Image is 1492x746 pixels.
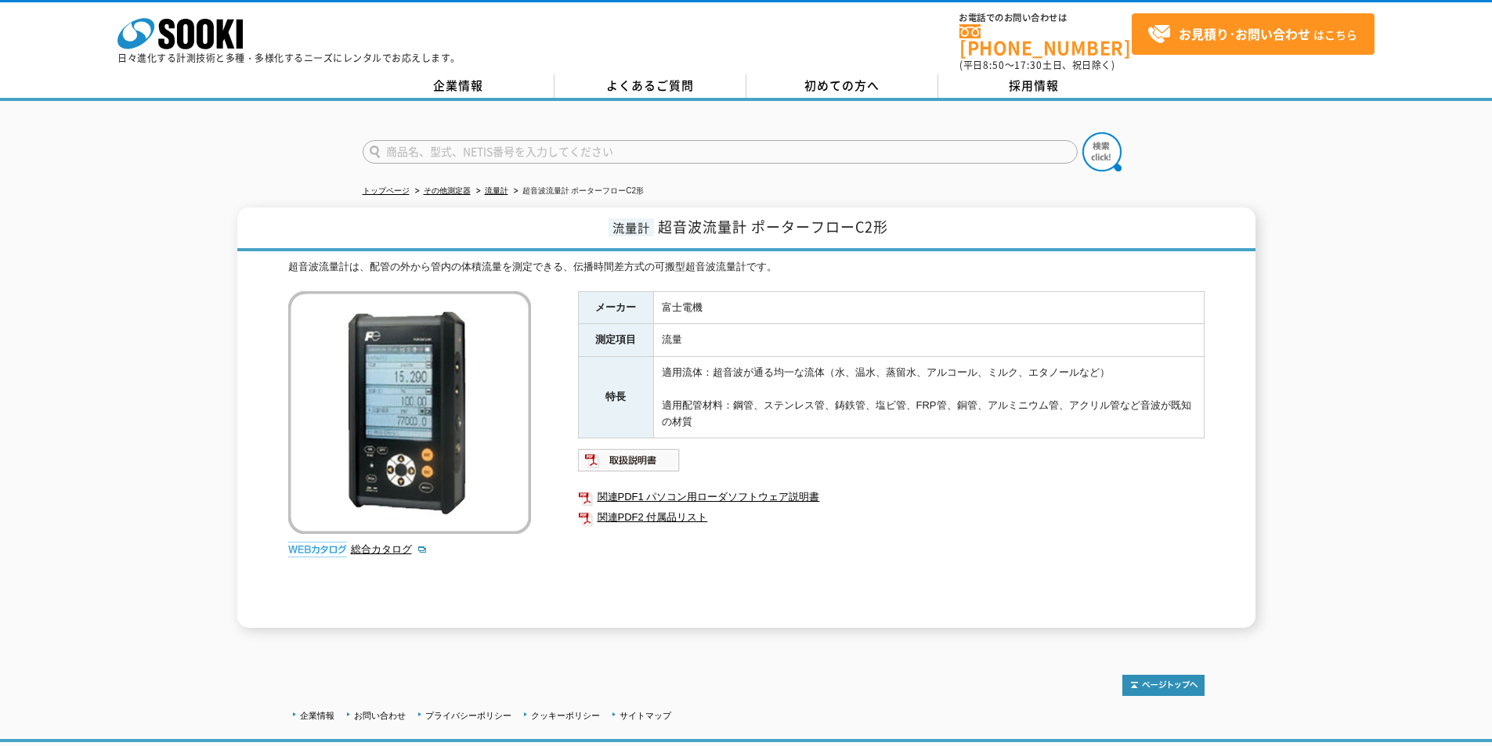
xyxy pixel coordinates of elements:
[288,542,347,557] img: webカタログ
[578,357,653,438] th: 特長
[578,507,1205,528] a: 関連PDF2 付属品リスト
[1122,675,1205,696] img: トップページへ
[1014,58,1042,72] span: 17:30
[959,13,1132,23] span: お電話でのお問い合わせは
[804,77,880,94] span: 初めての方へ
[288,259,1205,276] div: 超音波流量計は、配管の外から管内の体積流量を測定できる、伝播時間差方式の可搬型超音波流量計です。
[531,711,600,720] a: クッキーポリシー
[363,186,410,195] a: トップページ
[983,58,1005,72] span: 8:50
[354,711,406,720] a: お問い合わせ
[653,357,1204,438] td: 適用流体：超音波が通る均一な流体（水、温水、蒸留水、アルコール、ミルク、エタノールなど） 適用配管材料：鋼管、ステンレス管、鋳鉄管、塩ビ管、FRP管、銅管、アルミニウム管、アクリル管など音波が既...
[959,58,1114,72] span: (平日 ～ 土日、祝日除く)
[555,74,746,98] a: よくあるご質問
[425,711,511,720] a: プライバシーポリシー
[351,543,428,555] a: 総合カタログ
[959,24,1132,56] a: [PHONE_NUMBER]
[1179,24,1310,43] strong: お見積り･お問い合わせ
[1082,132,1122,171] img: btn_search.png
[653,291,1204,324] td: 富士電機
[363,140,1078,164] input: 商品名、型式、NETIS番号を入力してください
[1147,23,1357,46] span: はこちら
[620,711,671,720] a: サイトマップ
[938,74,1130,98] a: 採用情報
[117,53,461,63] p: 日々進化する計測技術と多種・多様化するニーズにレンタルでお応えします。
[288,291,531,534] img: 超音波流量計 ポーターフローC2形
[578,291,653,324] th: メーカー
[424,186,471,195] a: その他測定器
[653,324,1204,357] td: 流量
[1132,13,1375,55] a: お見積り･お問い合わせはこちら
[658,216,888,237] span: 超音波流量計 ポーターフローC2形
[578,448,681,473] img: 取扱説明書
[578,459,681,470] a: 取扱説明書
[578,487,1205,507] a: 関連PDF1 パソコン用ローダソフトウェア説明書
[609,218,654,236] span: 流量計
[578,324,653,357] th: 測定項目
[300,711,334,720] a: 企業情報
[485,186,508,195] a: 流量計
[511,183,645,200] li: 超音波流量計 ポーターフローC2形
[746,74,938,98] a: 初めての方へ
[363,74,555,98] a: 企業情報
